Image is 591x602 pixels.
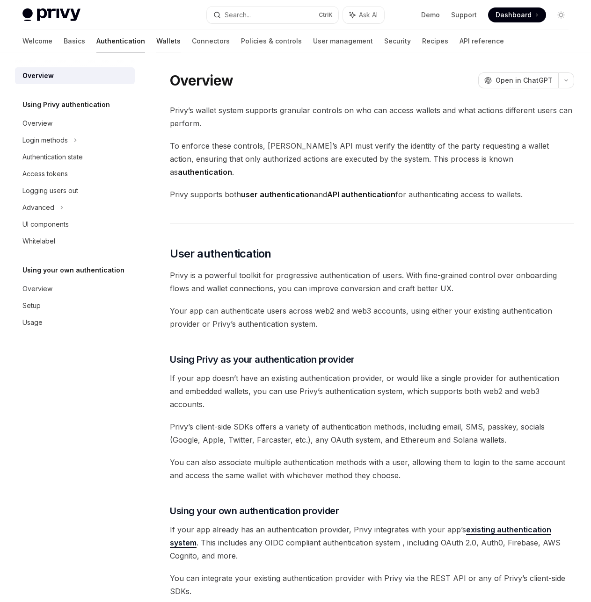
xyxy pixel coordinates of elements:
span: Using Privy as your authentication provider [170,353,355,366]
button: Toggle dark mode [554,7,569,22]
a: Basics [64,30,85,52]
span: Privy supports both and for authenticating access to wallets. [170,188,574,201]
div: Access tokens [22,168,68,179]
a: Authentication [96,30,145,52]
button: Ask AI [343,7,384,23]
span: Privy is a powerful toolkit for progressive authentication of users. With fine-grained control ov... [170,269,574,295]
div: Overview [22,283,52,294]
a: Overview [15,280,135,297]
span: If your app already has an authentication provider, Privy integrates with your app’s . This inclu... [170,523,574,562]
a: API reference [460,30,504,52]
div: Setup [22,300,41,311]
div: Overview [22,70,54,81]
a: Overview [15,115,135,132]
a: Access tokens [15,165,135,182]
span: Using your own authentication provider [170,504,339,517]
div: Login methods [22,135,68,146]
span: If your app doesn’t have an existing authentication provider, or would like a single provider for... [170,372,574,411]
div: Logging users out [22,185,78,196]
button: Open in ChatGPT [478,72,558,88]
span: Ctrl K [319,11,333,19]
a: Policies & controls [241,30,302,52]
h5: Using your own authentication [22,265,124,276]
span: Your app can authenticate users across web2 and web3 accounts, using either your existing authent... [170,304,574,330]
a: Support [451,10,477,20]
a: Welcome [22,30,52,52]
a: Recipes [422,30,448,52]
h1: Overview [170,72,233,89]
span: Open in ChatGPT [496,76,553,85]
h5: Using Privy authentication [22,99,110,110]
img: light logo [22,8,80,21]
a: Logging users out [15,182,135,199]
a: Whitelabel [15,233,135,250]
span: Dashboard [496,10,532,20]
a: User management [313,30,373,52]
span: You can also associate multiple authentication methods with a user, allowing them to login to the... [170,456,574,482]
span: You can integrate your existing authentication provider with Privy via the REST API or any of Pri... [170,572,574,598]
div: Whitelabel [22,236,55,247]
a: UI components [15,216,135,233]
span: User authentication [170,246,271,261]
strong: authentication [178,167,232,177]
div: UI components [22,219,69,230]
strong: user authentication [241,190,314,199]
a: Demo [421,10,440,20]
button: Search...CtrlK [207,7,338,23]
a: Wallets [156,30,181,52]
div: Search... [225,9,251,21]
div: Overview [22,118,52,129]
strong: API authentication [327,190,395,199]
a: Dashboard [488,7,546,22]
a: Authentication state [15,149,135,165]
span: To enforce these controls, [PERSON_NAME]’s API must verify the identity of the party requesting a... [170,139,574,179]
div: Advanced [22,202,54,213]
a: Usage [15,314,135,331]
a: Security [384,30,411,52]
span: Privy’s client-side SDKs offers a variety of authentication methods, including email, SMS, passke... [170,420,574,446]
span: Privy’s wallet system supports granular controls on who can access wallets and what actions diffe... [170,104,574,130]
span: Ask AI [359,10,378,20]
a: Overview [15,67,135,84]
div: Authentication state [22,151,83,163]
div: Usage [22,317,43,328]
a: Setup [15,297,135,314]
a: Connectors [192,30,230,52]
